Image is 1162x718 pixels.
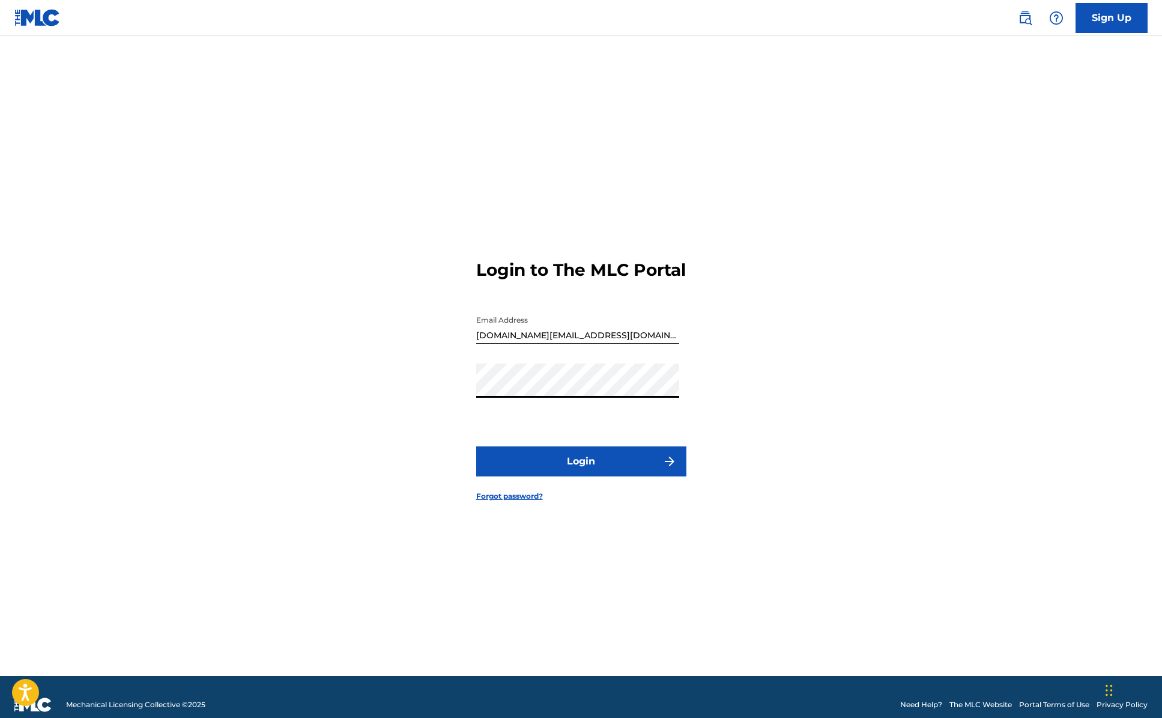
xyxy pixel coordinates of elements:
a: The MLC Website [949,699,1012,710]
div: Help [1044,6,1068,30]
h3: Login to The MLC Portal [476,260,686,281]
a: Sign Up [1076,3,1148,33]
a: Need Help? [900,699,942,710]
img: MLC Logo [14,9,61,26]
span: Mechanical Licensing Collective © 2025 [66,699,205,710]
a: Forgot password? [476,491,543,502]
img: help [1049,11,1064,25]
img: search [1018,11,1032,25]
iframe: Chat Widget [1102,660,1162,718]
img: f7272a7cc735f4ea7f67.svg [662,454,677,469]
img: logo [14,698,52,712]
div: Перетащить [1106,672,1113,708]
a: Privacy Policy [1097,699,1148,710]
button: Login [476,446,686,476]
div: Виджет чата [1102,660,1162,718]
a: Public Search [1013,6,1037,30]
a: Portal Terms of Use [1019,699,1089,710]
